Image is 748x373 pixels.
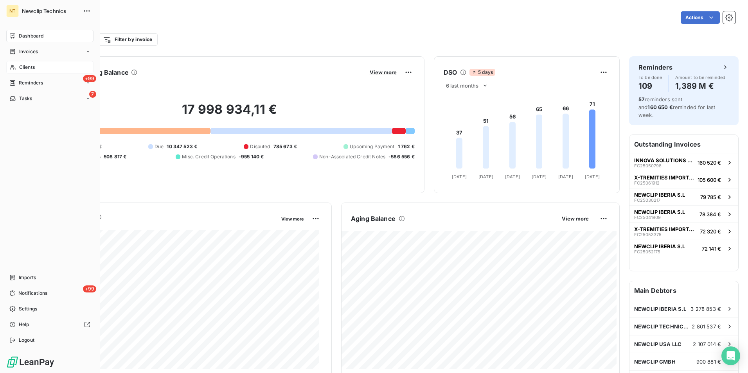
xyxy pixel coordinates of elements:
span: 2 107 014 € [693,341,721,347]
tspan: [DATE] [585,174,600,179]
a: Settings [6,303,93,315]
span: 785 673 € [273,143,297,150]
a: Invoices [6,45,93,58]
span: FC25052175 [634,249,660,254]
span: Invoices [19,48,38,55]
span: Settings [19,305,37,312]
span: 57 [638,96,645,102]
span: Notifications [18,290,47,297]
button: Actions [681,11,720,24]
div: NT [6,5,19,17]
a: +99Reminders [6,77,93,89]
span: +99 [83,285,96,292]
span: 900 881 € [696,359,721,365]
span: Reminders [19,79,43,86]
button: NEWCLIP IBERIA S.LFC2504180978 384 € [629,205,738,222]
span: 10 347 523 € [167,143,197,150]
span: Imports [19,274,36,281]
button: View more [559,215,591,222]
span: Disputed [250,143,270,150]
h6: DSO [444,68,457,77]
span: NEWCLIP TECHNICS AUSTRALIA PTY [634,323,692,330]
h4: 1,389 M € [675,80,726,92]
span: 7 [89,91,96,98]
span: Tasks [19,95,32,102]
span: -955 140 € [239,153,264,160]
img: Logo LeanPay [6,356,55,368]
span: 5 days [469,69,495,76]
a: Clients [6,61,93,74]
h6: Reminders [638,63,672,72]
span: INNOVA SOLUTIONS SPA [634,157,694,163]
h6: Aging Balance [351,214,396,223]
span: 72 320 € [700,228,721,235]
span: View more [281,216,304,222]
h2: 17 998 934,11 € [44,102,415,125]
span: Dashboard [19,32,43,39]
span: NEWCLIP IBERIA S.L [634,209,685,215]
span: 79 785 € [700,194,721,200]
span: 508 817 € [104,153,126,160]
span: FC25061912 [634,181,660,185]
h6: Main Debtors [629,281,738,300]
tspan: [DATE] [532,174,547,179]
span: X-TREMITIES IMPORTADORA E DISTRIBUI [634,226,697,232]
span: FC25030217 [634,198,660,203]
span: 78 384 € [699,211,721,217]
button: NEWCLIP IBERIA S.LFC2505217572 141 € [629,240,738,257]
span: View more [562,215,589,222]
span: reminders sent and reminded for last week. [638,96,715,118]
span: 160 650 € [647,104,672,110]
span: NEWCLIP IBERIA S.L [634,243,685,249]
span: FC25050798 [634,163,662,168]
span: 6 last months [446,82,479,89]
span: -586 556 € [388,153,415,160]
button: View more [367,69,399,76]
a: Help [6,318,93,331]
button: X-TREMITIES IMPORTADORA E DISTRIBUIFC2505337572 320 € [629,222,738,240]
tspan: [DATE] [478,174,493,179]
a: 7Tasks [6,92,93,105]
span: To be done [638,75,662,80]
tspan: [DATE] [505,174,520,179]
span: 1 762 € [398,143,415,150]
span: 2 801 537 € [692,323,721,330]
span: Misc. Credit Operations [182,153,235,160]
span: Monthly Revenue [44,222,276,230]
span: 72 141 € [702,246,721,252]
span: Clients [19,64,35,71]
span: 160 520 € [698,160,721,166]
span: 105 600 € [698,177,721,183]
h6: Outstanding Invoices [629,135,738,154]
span: Due [155,143,164,150]
span: NEWCLIP GMBH [634,359,676,365]
span: 3 278 853 € [690,306,721,312]
span: View more [370,69,397,75]
span: Logout [19,337,34,344]
span: Upcoming Payment [350,143,394,150]
span: Non-Associated Credit Notes [319,153,385,160]
span: Newclip Technics [22,8,78,14]
a: Dashboard [6,30,93,42]
button: View more [279,215,306,222]
span: +99 [83,75,96,82]
span: NEWCLIP IBERIA S.L [634,306,686,312]
button: INNOVA SOLUTIONS SPAFC25050798160 520 € [629,154,738,171]
button: X-TREMITIES IMPORTADORA E DISTRIBUIFC25061912105 600 € [629,171,738,188]
span: FC25053375 [634,232,662,237]
span: NEWCLIP USA LLC [634,341,681,347]
span: Help [19,321,29,328]
span: Amount to be reminded [675,75,726,80]
button: NEWCLIP IBERIA S.LFC2503021779 785 € [629,188,738,205]
span: NEWCLIP IBERIA S.L [634,192,685,198]
h4: 109 [638,80,662,92]
span: FC25041809 [634,215,661,220]
tspan: [DATE] [452,174,467,179]
span: X-TREMITIES IMPORTADORA E DISTRIBUI [634,174,694,181]
div: Open Intercom Messenger [721,346,740,365]
button: Filter by invoice [98,33,157,46]
a: Imports [6,271,93,284]
tspan: [DATE] [558,174,573,179]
